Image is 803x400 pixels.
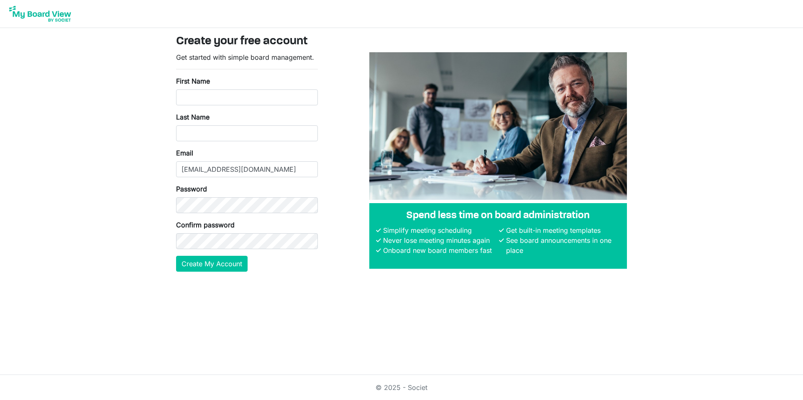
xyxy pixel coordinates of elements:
span: Get started with simple board management. [176,53,314,61]
li: Never lose meeting minutes again [381,235,497,245]
label: Password [176,184,207,194]
h4: Spend less time on board administration [376,210,620,222]
button: Create My Account [176,256,248,272]
label: First Name [176,76,210,86]
label: Email [176,148,193,158]
img: A photograph of board members sitting at a table [369,52,627,200]
li: See board announcements in one place [504,235,620,255]
a: © 2025 - Societ [376,383,427,392]
li: Onboard new board members fast [381,245,497,255]
label: Confirm password [176,220,235,230]
li: Simplify meeting scheduling [381,225,497,235]
h3: Create your free account [176,35,627,49]
li: Get built-in meeting templates [504,225,620,235]
img: My Board View Logo [7,3,74,24]
label: Last Name [176,112,210,122]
